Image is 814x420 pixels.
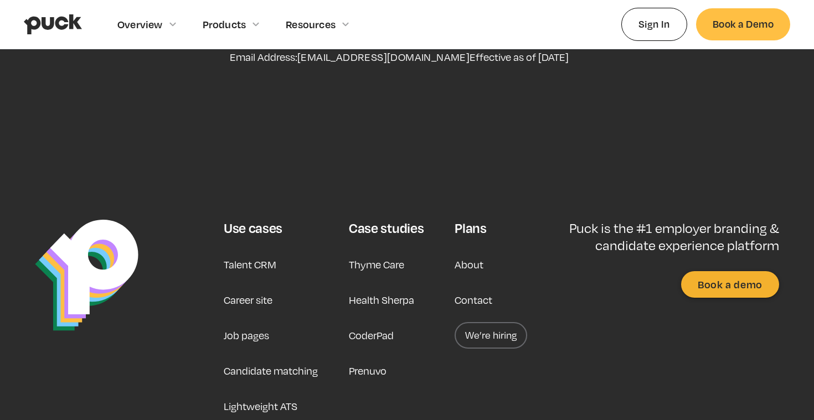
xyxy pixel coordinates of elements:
a: Contact [455,287,492,313]
a: We’re hiring [455,322,527,349]
a: Prenuvo [349,357,387,384]
a: [EMAIL_ADDRESS][DOMAIN_NAME] [297,51,470,63]
a: Book a Demo [696,8,790,40]
div: Case studies [349,220,424,236]
a: Book a demo [681,271,779,298]
a: Candidate matching [224,357,318,384]
a: Career site [224,287,272,313]
div: Resources [286,18,336,30]
div: Products [203,18,246,30]
a: Thyme Care [349,251,404,278]
div: Use cases [224,220,282,236]
div: Plans [455,220,486,236]
a: Job pages [224,322,269,349]
a: Health Sherpa [349,287,414,313]
a: About [455,251,483,278]
a: Sign In [621,8,687,40]
div: Overview [117,18,163,30]
a: CoderPad [349,322,394,349]
a: Lightweight ATS [224,393,297,419]
p: Puck is the #1 employer branding & candidate experience platform [538,220,779,253]
img: Puck Logo [35,220,138,331]
a: Talent CRM [224,251,276,278]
